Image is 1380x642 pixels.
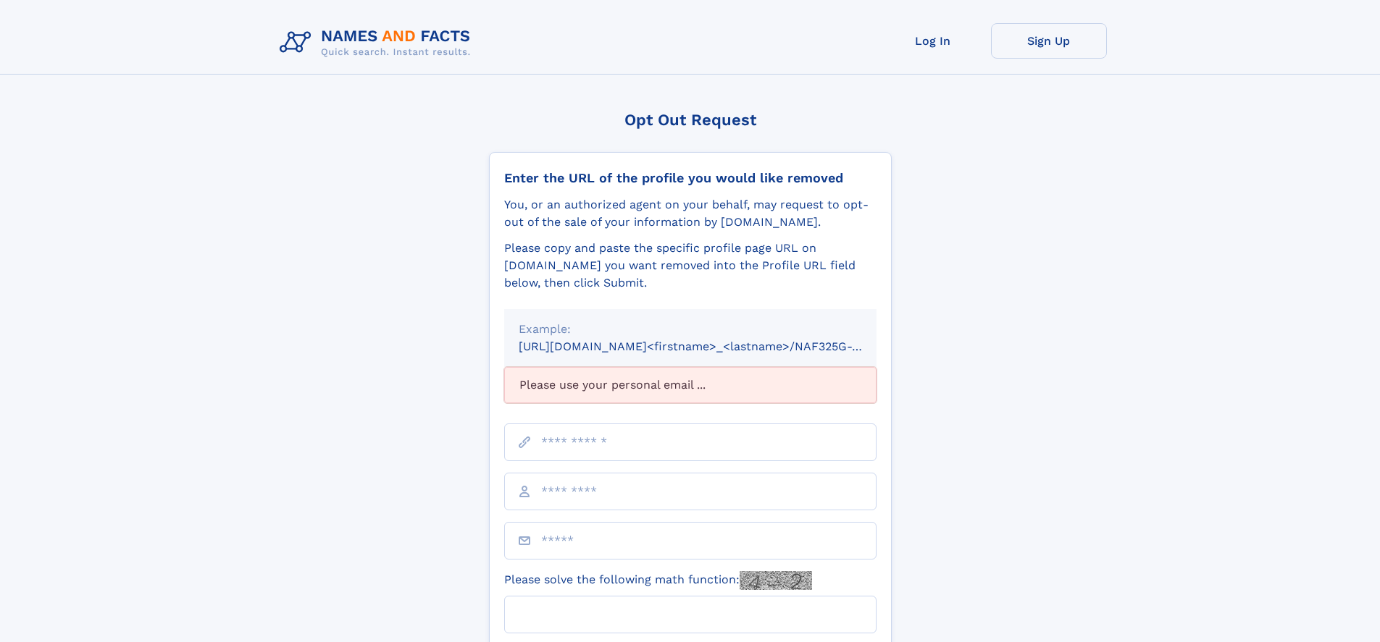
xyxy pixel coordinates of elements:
a: Log In [875,23,991,59]
small: [URL][DOMAIN_NAME]<firstname>_<lastname>/NAF325G-xxxxxxxx [519,339,904,353]
img: Logo Names and Facts [274,23,482,62]
div: Please use your personal email ... [504,367,877,403]
div: Please copy and paste the specific profile page URL on [DOMAIN_NAME] you want removed into the Pr... [504,240,877,292]
div: Enter the URL of the profile you would like removed [504,170,877,186]
label: Please solve the following math function: [504,571,812,590]
div: Example: [519,321,862,338]
div: You, or an authorized agent on your behalf, may request to opt-out of the sale of your informatio... [504,196,877,231]
div: Opt Out Request [489,111,892,129]
a: Sign Up [991,23,1107,59]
